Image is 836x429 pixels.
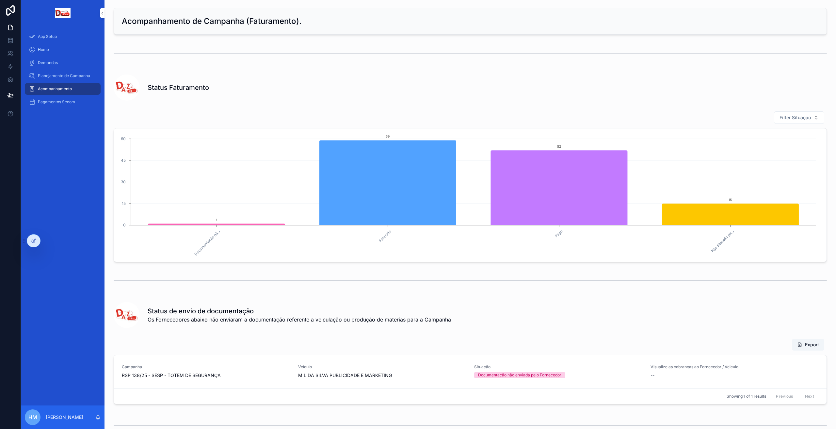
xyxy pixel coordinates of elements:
div: chart [118,132,823,258]
tspan: 60 [121,136,126,141]
span: Os Fornecedores abaixo não enviaram a documentação referente a veiculação ou produção de materias... [148,316,451,323]
span: HM [28,413,37,421]
tspan: 45 [121,158,126,163]
button: Select Button [774,111,824,124]
text: 1 [216,218,217,222]
span: Visualize as cobranças ao Fornecedor / Veiculo [651,364,819,370]
img: Logotipo do aplicativo [55,8,71,18]
span: Home [38,47,49,52]
tspan: 0 [123,223,126,227]
a: Demandas [25,57,101,69]
text: Faturado [378,229,392,243]
span: Pagamentos Secom [38,99,75,105]
text: Documentação nã... [194,229,221,256]
span: RSP 138/25 - SESP - TOTEM DE SEGURANÇA [122,372,290,379]
span: -- [651,372,654,379]
span: Acompanhamento [38,86,72,91]
a: App Setup [25,31,101,42]
text: Pago [554,229,564,239]
span: Filter Situação [780,114,811,121]
a: Planejamento de Campanha [25,70,101,82]
span: App Setup [38,34,57,39]
button: Export [792,339,824,351]
a: Pagamentos Secom [25,96,101,108]
span: M L DA SILVA PUBLICIDADE E MARKETING [298,372,467,379]
div: Documentação não enviada pelo Fornecedor [478,372,561,378]
text: 52 [557,144,561,148]
h1: Status Faturamento [148,83,209,92]
a: Home [25,44,101,56]
text: 59 [386,134,390,138]
span: Veículo [298,364,467,370]
span: Situação [474,364,643,370]
tspan: 15 [122,201,126,206]
span: Planejamento de Campanha [38,73,90,78]
text: Não liberado pe... [710,229,735,254]
a: Acompanhamento [25,83,101,95]
div: conteúdo rolável [21,26,104,116]
span: Showing 1 of 1 results [727,394,766,399]
h1: Status de envio de documentação [148,306,451,316]
p: [PERSON_NAME] [46,414,83,421]
tspan: 30 [121,179,126,184]
span: Demandas [38,60,58,65]
text: 15 [729,198,732,202]
h2: Acompanhamento de Campanha (Faturamento). [122,16,301,26]
span: Campanha [122,364,290,370]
